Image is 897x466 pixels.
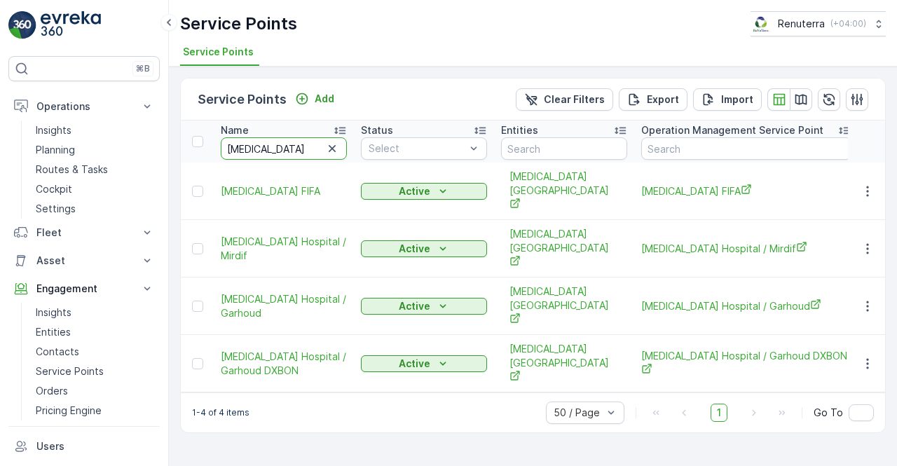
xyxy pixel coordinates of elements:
span: [MEDICAL_DATA] FIFA [221,184,347,198]
span: [MEDICAL_DATA] Hospital / Mirdif [221,235,347,263]
a: HMS Hospital [509,342,619,385]
a: Insights [30,303,160,322]
button: Renuterra(+04:00) [751,11,886,36]
button: Asset [8,247,160,275]
p: Name [221,123,249,137]
span: [MEDICAL_DATA] FIFA [641,184,851,198]
p: ⌘B [136,63,150,74]
p: Export [647,92,679,107]
div: Toggle Row Selected [192,301,203,312]
a: Users [8,432,160,460]
p: Active [399,242,430,256]
span: [MEDICAL_DATA][GEOGRAPHIC_DATA] [509,227,619,270]
a: HMS FIFA [641,184,851,198]
a: HMS Hospital / Garhoud [221,292,347,320]
p: Operation Management Service Point [641,123,823,137]
img: logo_light-DOdMpM7g.png [41,11,101,39]
p: Status [361,123,393,137]
span: [MEDICAL_DATA] Hospital / Garhoud DXBON [641,349,851,378]
a: HMS Hospital / Garhoud [641,299,851,313]
button: Operations [8,92,160,121]
p: Active [399,184,430,198]
a: HMS Hospital [509,170,619,212]
div: Toggle Row Selected [192,186,203,197]
a: HMS Hospital [509,285,619,327]
span: Service Points [183,45,254,59]
button: Export [619,88,687,111]
p: Clear Filters [544,92,605,107]
p: Entities [501,123,538,137]
p: Entities [36,325,71,339]
input: Search [641,137,851,160]
a: Settings [30,199,160,219]
p: Service Points [198,90,287,109]
a: Orders [30,381,160,401]
div: Toggle Row Selected [192,358,203,369]
a: HMS Hospital / Garhoud DXBON [221,350,347,378]
p: Engagement [36,282,132,296]
p: Users [36,439,154,453]
button: Fleet [8,219,160,247]
p: Service Points [36,364,104,378]
span: [MEDICAL_DATA] Hospital / Garhoud [641,299,851,313]
button: Active [361,240,487,257]
a: HMS Hospital / Garhoud DXBON [641,349,851,378]
a: HMS Hospital [509,227,619,270]
p: Operations [36,100,132,114]
div: Toggle Row Selected [192,243,203,254]
p: Fleet [36,226,132,240]
a: Contacts [30,342,160,362]
span: [MEDICAL_DATA] Hospital / Garhoud [221,292,347,320]
input: Search [501,137,627,160]
a: Planning [30,140,160,160]
p: Orders [36,384,68,398]
button: Engagement [8,275,160,303]
a: HMS Hospital / Mirdif [641,241,851,256]
p: Pricing Engine [36,404,102,418]
p: Active [399,357,430,371]
img: Screenshot_2024-07-26_at_13.33.01.png [751,16,772,32]
button: Import [693,88,762,111]
p: Insights [36,123,71,137]
a: HMS Hospital / Mirdif [221,235,347,263]
p: Routes & Tasks [36,163,108,177]
p: 1-4 of 4 items [192,407,249,418]
a: HMS FIFA [221,184,347,198]
span: 1 [711,404,727,422]
input: Search [221,137,347,160]
span: [MEDICAL_DATA][GEOGRAPHIC_DATA] [509,285,619,327]
p: Select [369,142,465,156]
p: Add [315,92,334,106]
button: Add [289,90,340,107]
p: Service Points [180,13,297,35]
p: ( +04:00 ) [830,18,866,29]
a: Entities [30,322,160,342]
button: Active [361,298,487,315]
a: Routes & Tasks [30,160,160,179]
p: Insights [36,306,71,320]
a: Pricing Engine [30,401,160,420]
span: [MEDICAL_DATA] Hospital / Garhoud DXBON [221,350,347,378]
p: Asset [36,254,132,268]
p: Contacts [36,345,79,359]
p: Active [399,299,430,313]
button: Clear Filters [516,88,613,111]
img: logo [8,11,36,39]
span: [MEDICAL_DATA][GEOGRAPHIC_DATA] [509,342,619,385]
span: [MEDICAL_DATA] Hospital / Mirdif [641,241,851,256]
p: Cockpit [36,182,72,196]
p: Planning [36,143,75,157]
button: Active [361,355,487,372]
span: Go To [814,406,843,420]
p: Settings [36,202,76,216]
p: Renuterra [778,17,825,31]
a: Insights [30,121,160,140]
span: [MEDICAL_DATA][GEOGRAPHIC_DATA] [509,170,619,212]
a: Cockpit [30,179,160,199]
a: Service Points [30,362,160,381]
button: Active [361,183,487,200]
p: Import [721,92,753,107]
